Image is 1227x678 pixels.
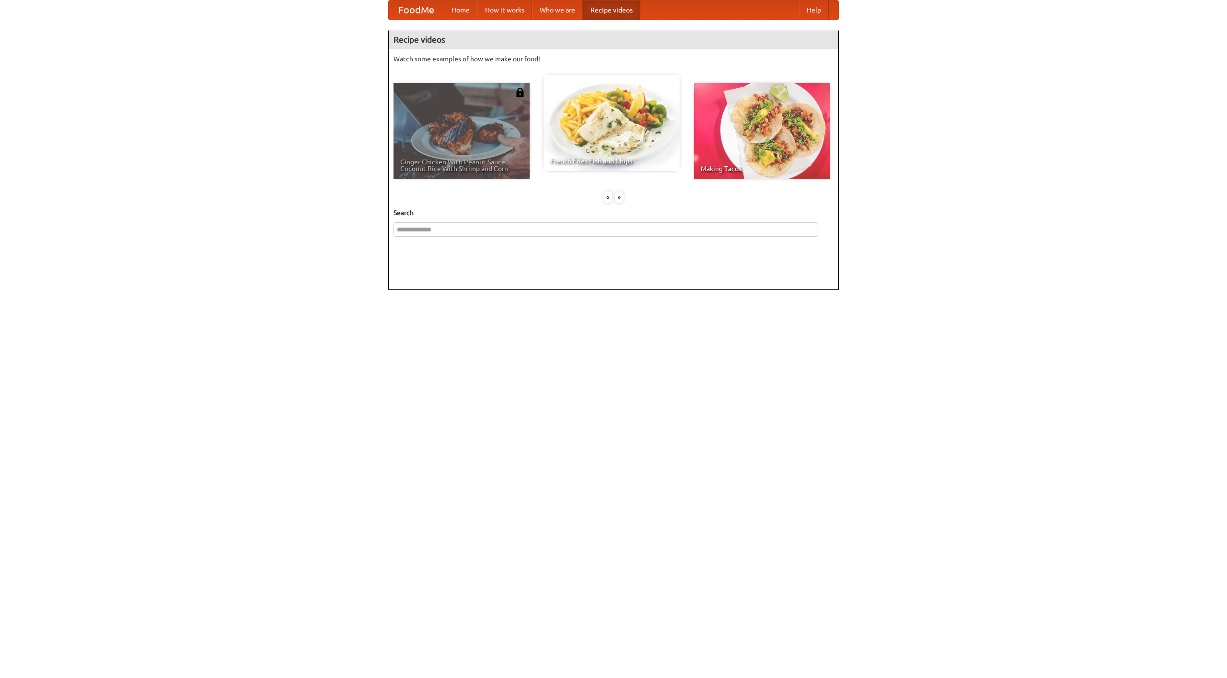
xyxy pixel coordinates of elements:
a: FoodMe [389,0,444,20]
div: » [615,191,624,203]
a: Home [444,0,477,20]
a: French Fries Fish and Chips [544,75,680,171]
a: Help [799,0,829,20]
a: Recipe videos [583,0,640,20]
h5: Search [394,208,833,218]
div: « [603,191,612,203]
span: French Fries Fish and Chips [550,158,673,164]
img: 483408.png [515,88,525,97]
p: Watch some examples of how we make our food! [394,54,833,64]
a: Making Tacos [694,83,830,179]
a: Who we are [532,0,583,20]
a: How it works [477,0,532,20]
span: Making Tacos [701,165,823,172]
h4: Recipe videos [389,30,838,49]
